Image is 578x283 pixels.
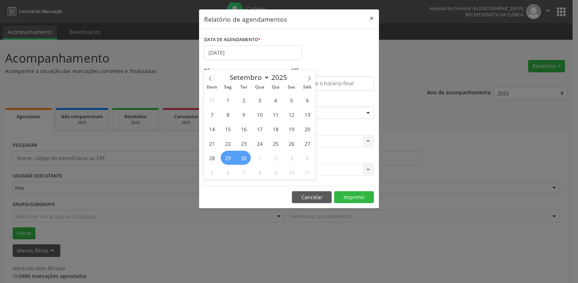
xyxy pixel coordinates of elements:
[237,93,251,107] span: Setembro 2, 2025
[204,34,261,46] label: DATA DE AGENDAMENTO
[205,122,219,136] span: Setembro 14, 2025
[253,122,267,136] span: Setembro 17, 2025
[204,65,287,76] label: De
[284,93,298,107] span: Setembro 5, 2025
[221,165,235,179] span: Outubro 6, 2025
[284,122,298,136] span: Setembro 19, 2025
[237,107,251,121] span: Setembro 9, 2025
[300,151,314,165] span: Outubro 4, 2025
[284,136,298,150] span: Setembro 26, 2025
[253,93,267,107] span: Setembro 3, 2025
[237,151,251,165] span: Setembro 30, 2025
[300,136,314,150] span: Setembro 27, 2025
[268,93,282,107] span: Setembro 4, 2025
[268,107,282,121] span: Setembro 11, 2025
[300,165,314,179] span: Outubro 11, 2025
[205,93,219,107] span: Agosto 31, 2025
[268,122,282,136] span: Setembro 18, 2025
[284,151,298,165] span: Outubro 3, 2025
[365,9,379,27] button: Close
[300,93,314,107] span: Setembro 6, 2025
[221,107,235,121] span: Setembro 8, 2025
[291,76,374,91] input: Selecione o horário final
[204,14,287,24] h5: Relatório de agendamentos
[284,107,298,121] span: Setembro 12, 2025
[284,165,298,179] span: Outubro 10, 2025
[268,85,284,90] span: Qui
[284,85,299,90] span: Sex
[220,85,236,90] span: Seg
[253,136,267,150] span: Setembro 24, 2025
[205,107,219,121] span: Setembro 7, 2025
[237,122,251,136] span: Setembro 16, 2025
[269,73,293,82] input: Year
[236,85,252,90] span: Ter
[205,151,219,165] span: Setembro 28, 2025
[300,107,314,121] span: Setembro 13, 2025
[237,165,251,179] span: Outubro 7, 2025
[252,85,268,90] span: Qua
[253,165,267,179] span: Outubro 8, 2025
[226,72,269,82] select: Month
[221,93,235,107] span: Setembro 1, 2025
[204,46,302,60] input: Selecione uma data ou intervalo
[205,136,219,150] span: Setembro 21, 2025
[204,85,220,90] span: Dom
[221,151,235,165] span: Setembro 29, 2025
[268,151,282,165] span: Outubro 2, 2025
[300,122,314,136] span: Setembro 20, 2025
[237,136,251,150] span: Setembro 23, 2025
[292,191,332,203] button: Cancelar
[253,107,267,121] span: Setembro 10, 2025
[253,151,267,165] span: Outubro 1, 2025
[268,136,282,150] span: Setembro 25, 2025
[291,65,374,76] label: ATÉ
[221,122,235,136] span: Setembro 15, 2025
[334,191,374,203] button: Imprimir
[299,85,315,90] span: Sáb
[268,165,282,179] span: Outubro 9, 2025
[205,165,219,179] span: Outubro 5, 2025
[221,136,235,150] span: Setembro 22, 2025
